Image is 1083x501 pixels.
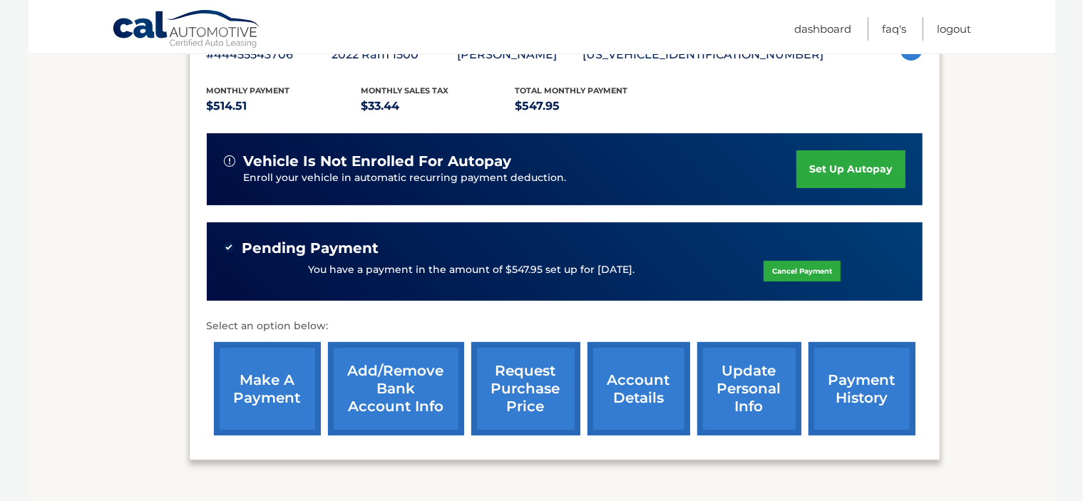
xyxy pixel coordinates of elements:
[883,17,907,41] a: FAQ's
[587,342,690,435] a: account details
[207,45,332,65] p: #44455543706
[938,17,972,41] a: Logout
[332,45,458,65] p: 2022 Ram 1500
[471,342,580,435] a: request purchase price
[207,86,290,95] span: Monthly Payment
[244,153,512,170] span: vehicle is not enrolled for autopay
[361,86,448,95] span: Monthly sales Tax
[207,318,923,335] p: Select an option below:
[515,96,670,116] p: $547.95
[224,242,234,252] img: check-green.svg
[809,342,915,435] a: payment history
[796,150,905,188] a: set up autopay
[328,342,464,435] a: Add/Remove bank account info
[207,96,361,116] p: $514.51
[214,342,321,435] a: make a payment
[361,96,515,116] p: $33.44
[764,261,841,282] a: Cancel Payment
[458,45,583,65] p: [PERSON_NAME]
[795,17,852,41] a: Dashboard
[515,86,628,95] span: Total Monthly Payment
[224,155,235,167] img: alert-white.svg
[583,45,824,65] p: [US_VEHICLE_IDENTIFICATION_NUMBER]
[242,239,379,257] span: Pending Payment
[244,170,797,186] p: Enroll your vehicle in automatic recurring payment deduction.
[112,9,262,51] a: Cal Automotive
[697,342,801,435] a: update personal info
[308,262,635,278] p: You have a payment in the amount of $547.95 set up for [DATE].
